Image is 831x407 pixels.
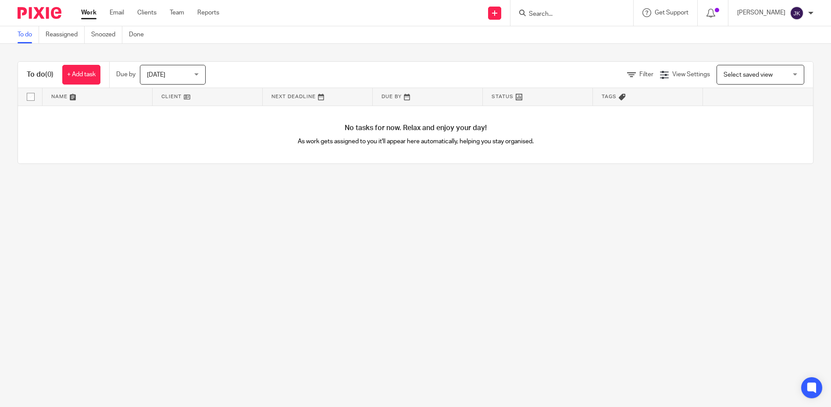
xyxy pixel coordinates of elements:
[91,26,122,43] a: Snoozed
[639,71,653,78] span: Filter
[18,26,39,43] a: To do
[81,8,96,17] a: Work
[137,8,157,17] a: Clients
[528,11,607,18] input: Search
[217,137,614,146] p: As work gets assigned to you it'll appear here automatically, helping you stay organised.
[655,10,688,16] span: Get Support
[724,72,773,78] span: Select saved view
[45,71,53,78] span: (0)
[110,8,124,17] a: Email
[790,6,804,20] img: svg%3E
[62,65,100,85] a: + Add task
[197,8,219,17] a: Reports
[737,8,785,17] p: [PERSON_NAME]
[147,72,165,78] span: [DATE]
[27,70,53,79] h1: To do
[602,94,617,99] span: Tags
[129,26,150,43] a: Done
[18,124,813,133] h4: No tasks for now. Relax and enjoy your day!
[116,70,136,79] p: Due by
[170,8,184,17] a: Team
[18,7,61,19] img: Pixie
[672,71,710,78] span: View Settings
[46,26,85,43] a: Reassigned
